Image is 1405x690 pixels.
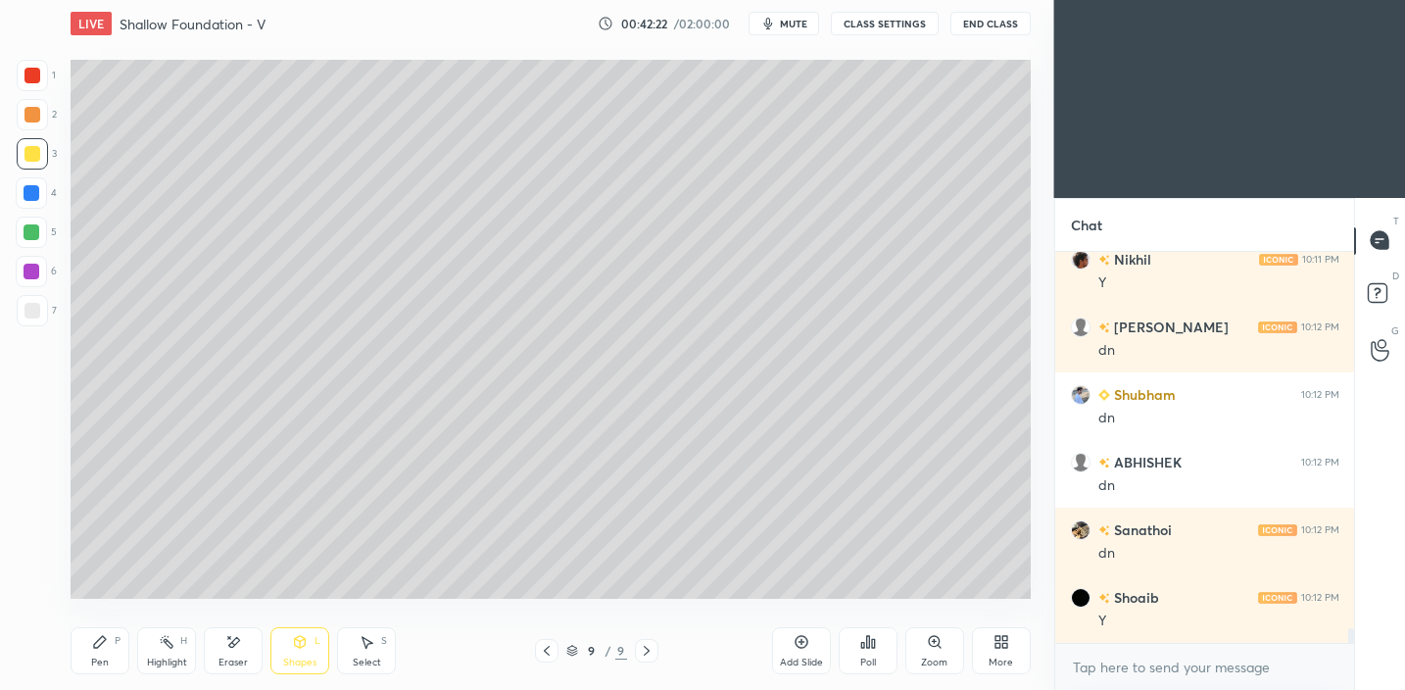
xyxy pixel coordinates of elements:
[1098,409,1339,428] div: dn
[1098,544,1339,564] div: dn
[1110,384,1176,405] h6: Shubham
[71,12,112,35] div: LIVE
[1301,320,1339,332] div: 10:12 PM
[1098,322,1110,333] img: no-rating-badge.077c3623.svg
[1110,317,1229,337] h6: [PERSON_NAME]
[1110,249,1151,270] h6: Nikhil
[989,658,1013,667] div: More
[615,642,627,660] div: 9
[780,17,807,30] span: mute
[17,60,56,91] div: 1
[1071,519,1090,539] img: 6b0757e795764d8d9bf1b4b6d578f8d6.jpg
[780,658,823,667] div: Add Slide
[1098,255,1110,266] img: no-rating-badge.077c3623.svg
[921,658,947,667] div: Zoom
[749,12,819,35] button: mute
[1110,452,1182,472] h6: ABHISHEK
[17,99,57,130] div: 2
[1071,384,1090,404] img: 738f89eb00414ef6b0b24918425455b4.jpg
[1110,519,1172,540] h6: Sanathoi
[582,645,602,657] div: 9
[1098,389,1110,401] img: Learner_Badge_beginner_1_8b307cf2a0.svg
[1302,253,1339,265] div: 10:11 PM
[831,12,939,35] button: CLASS SETTINGS
[381,636,387,646] div: S
[606,645,611,657] div: /
[1258,591,1297,603] img: iconic-light.a09c19a4.png
[353,658,381,667] div: Select
[1098,476,1339,496] div: dn
[1110,587,1159,608] h6: Shoaib
[16,217,57,248] div: 5
[1258,320,1297,332] img: iconic-light.a09c19a4.png
[860,658,876,667] div: Poll
[147,658,187,667] div: Highlight
[1098,341,1339,361] div: dn
[218,658,248,667] div: Eraser
[16,256,57,287] div: 6
[1098,525,1110,536] img: no-rating-badge.077c3623.svg
[950,12,1031,35] button: End Class
[1071,452,1090,471] img: default.png
[1258,523,1297,535] img: iconic-light.a09c19a4.png
[17,138,57,170] div: 3
[1098,458,1110,468] img: no-rating-badge.077c3623.svg
[1259,253,1298,265] img: iconic-light.a09c19a4.png
[1301,388,1339,400] div: 10:12 PM
[91,658,109,667] div: Pen
[1098,612,1339,631] div: Y
[1392,269,1399,283] p: D
[16,177,57,209] div: 4
[1071,249,1090,269] img: cf63fa5e8bfa44199383923b04809a3a.jpg
[1301,456,1339,468] div: 10:12 PM
[283,658,316,667] div: Shapes
[17,295,57,326] div: 7
[1393,214,1399,228] p: T
[1301,591,1339,603] div: 10:12 PM
[180,636,187,646] div: H
[1071,587,1090,607] img: 3
[1055,199,1118,251] p: Chat
[120,15,266,33] h4: Shallow Foundation - V
[315,636,320,646] div: L
[1055,252,1355,643] div: grid
[1098,273,1339,293] div: Y
[1391,323,1399,338] p: G
[1301,523,1339,535] div: 10:12 PM
[1071,317,1090,336] img: default.png
[115,636,121,646] div: P
[1098,593,1110,604] img: no-rating-badge.077c3623.svg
